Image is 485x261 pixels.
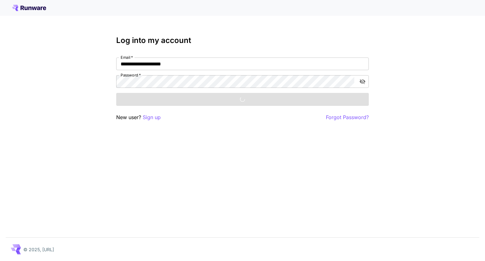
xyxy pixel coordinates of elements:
[116,36,369,45] h3: Log into my account
[121,72,141,78] label: Password
[116,113,161,121] p: New user?
[121,55,133,60] label: Email
[326,113,369,121] button: Forgot Password?
[143,113,161,121] button: Sign up
[23,246,54,253] p: © 2025, [URL]
[357,76,368,87] button: toggle password visibility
